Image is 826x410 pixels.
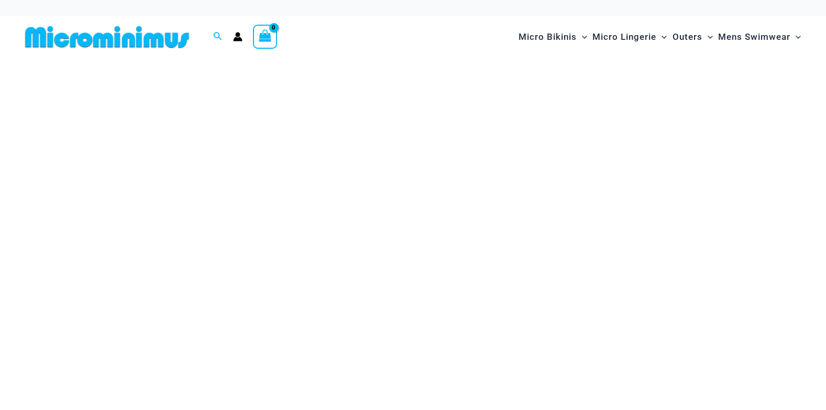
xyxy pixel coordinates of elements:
[213,30,223,44] a: Search icon link
[670,21,715,53] a: OutersMenu ToggleMenu Toggle
[592,24,656,50] span: Micro Lingerie
[21,25,193,49] img: MM SHOP LOGO FLAT
[590,21,669,53] a: Micro LingerieMenu ToggleMenu Toggle
[233,32,243,41] a: Account icon link
[519,24,577,50] span: Micro Bikinis
[673,24,702,50] span: Outers
[516,21,590,53] a: Micro BikinisMenu ToggleMenu Toggle
[790,24,801,50] span: Menu Toggle
[718,24,790,50] span: Mens Swimwear
[577,24,587,50] span: Menu Toggle
[715,21,803,53] a: Mens SwimwearMenu ToggleMenu Toggle
[253,25,277,49] a: View Shopping Cart, empty
[514,19,805,55] nav: Site Navigation
[656,24,667,50] span: Menu Toggle
[702,24,713,50] span: Menu Toggle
